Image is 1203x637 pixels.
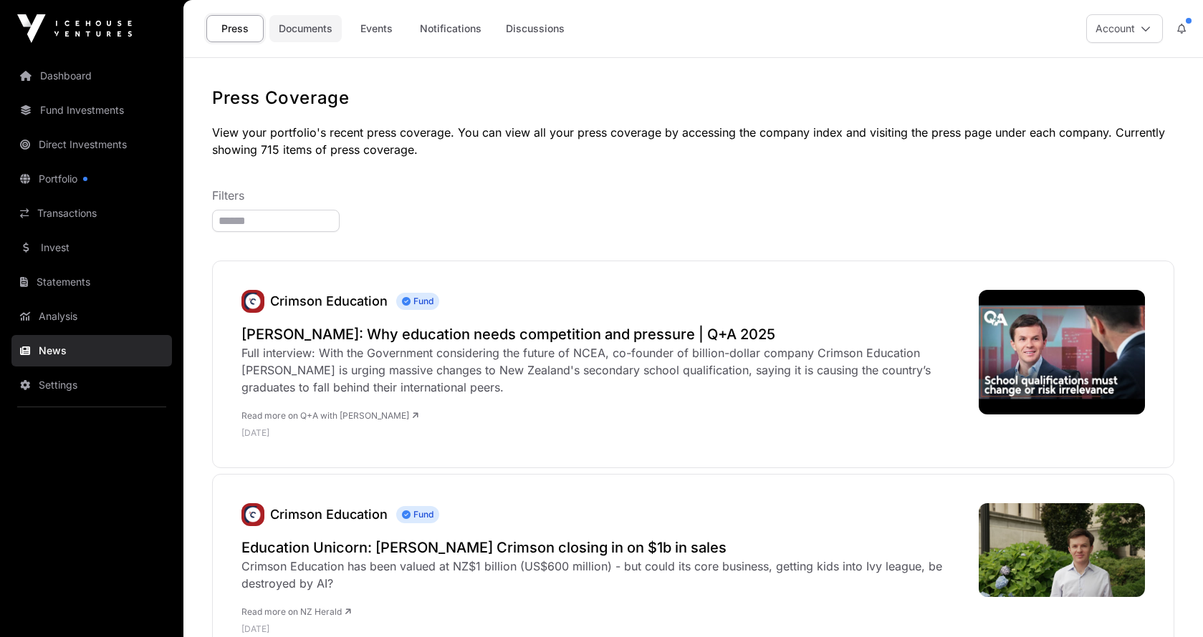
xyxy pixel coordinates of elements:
[11,266,172,298] a: Statements
[241,344,964,396] div: Full interview: With the Government considering the future of NCEA, co-founder of billion-dollar ...
[11,335,172,366] a: News
[212,124,1174,158] p: View your portfolio's recent press coverage. You can view all your press coverage by accessing th...
[270,507,388,522] a: Crimson Education
[241,290,264,313] img: unnamed.jpg
[241,324,964,344] a: [PERSON_NAME]: Why education needs competition and pressure | Q+A 2025
[241,410,418,421] a: Read more on Q+A with [PERSON_NAME]
[979,503,1145,597] img: WIJ3H7SEEVEHPDFAKSUCV7O3DI.jpg
[241,290,264,313] a: Crimson Education
[212,87,1174,110] h1: Press Coverage
[241,538,964,558] a: Education Unicorn: [PERSON_NAME] Crimson closing in on $1b in sales
[497,15,574,42] a: Discussions
[269,15,342,42] a: Documents
[348,15,405,42] a: Events
[11,301,172,332] a: Analysis
[396,293,439,310] span: Fund
[270,293,388,308] a: Crimson Education
[11,163,172,195] a: Portfolio
[241,427,964,439] p: [DATE]
[411,15,491,42] a: Notifications
[241,606,351,617] a: Read more on NZ Herald
[396,506,439,523] span: Fund
[17,14,132,43] img: Icehouse Ventures Logo
[212,187,1174,204] p: Filters
[11,232,172,263] a: Invest
[206,15,264,42] a: Press
[11,60,172,92] a: Dashboard
[241,503,264,526] a: Crimson Education
[11,198,172,229] a: Transactions
[241,558,964,592] div: Crimson Education has been valued at NZ$1 billion (US$600 million) - but could its core business,...
[11,129,172,160] a: Direct Investments
[1086,14,1163,43] button: Account
[1131,568,1203,637] iframe: Chat Widget
[11,369,172,401] a: Settings
[11,94,172,126] a: Fund Investments
[241,503,264,526] img: unnamed.jpg
[979,290,1145,414] img: hqdefault.jpg
[241,623,964,635] p: [DATE]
